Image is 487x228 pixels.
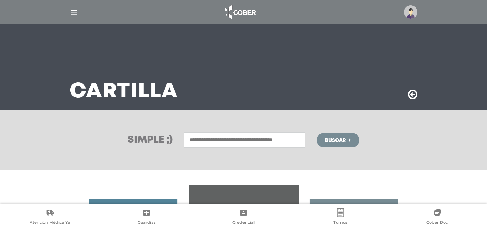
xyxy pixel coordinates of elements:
[389,208,486,227] a: Cober Doc
[221,4,258,21] img: logo_cober_home-white.png
[1,208,98,227] a: Atención Médica Ya
[232,220,255,226] span: Credencial
[98,208,195,227] a: Guardias
[325,138,346,143] span: Buscar
[70,8,78,17] img: Cober_menu-lines-white.svg
[426,220,448,226] span: Cober Doc
[138,220,156,226] span: Guardias
[404,5,417,19] img: profile-placeholder.svg
[333,220,348,226] span: Turnos
[70,83,178,101] h3: Cartilla
[317,133,359,147] button: Buscar
[30,220,70,226] span: Atención Médica Ya
[292,208,389,227] a: Turnos
[128,135,173,145] h3: Simple ;)
[195,208,292,227] a: Credencial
